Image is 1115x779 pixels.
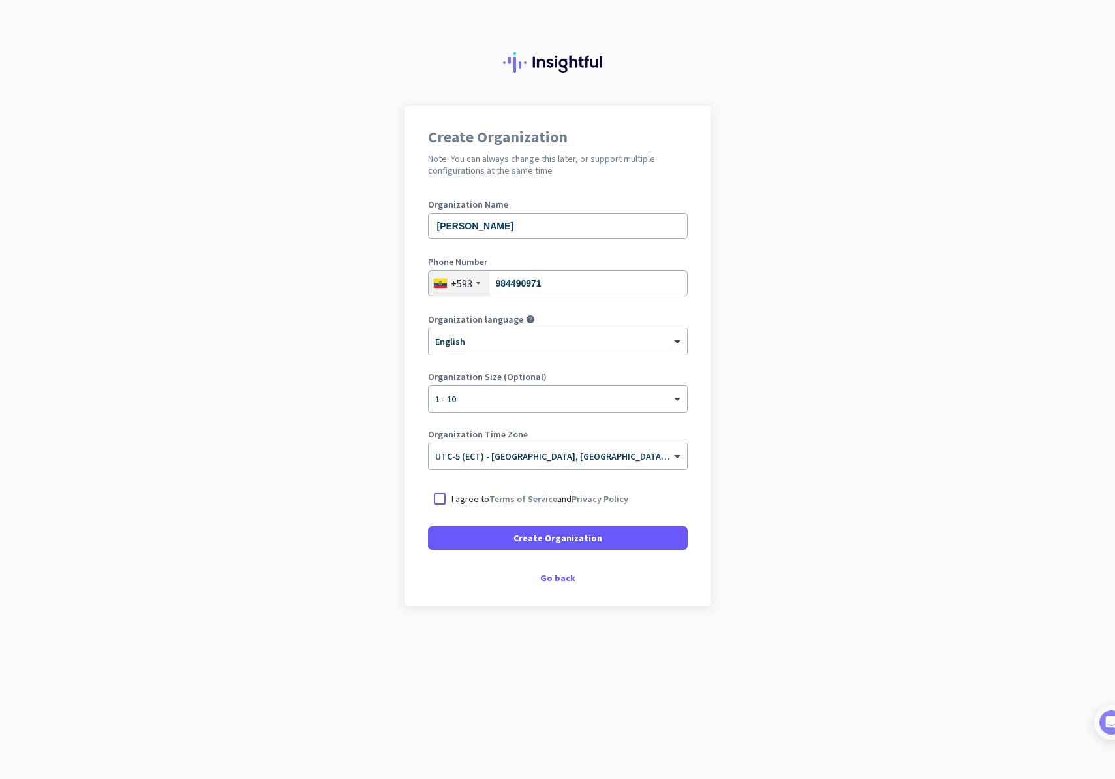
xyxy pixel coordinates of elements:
[428,526,688,550] button: Create Organization
[451,492,628,505] p: I agree to and
[428,315,523,324] label: Organization language
[489,493,557,505] a: Terms of Service
[428,430,688,439] label: Organization Time Zone
[428,153,688,176] h2: Note: You can always change this later, or support multiple configurations at the same time
[451,277,472,290] div: +593
[428,257,688,266] label: Phone Number
[526,315,535,324] i: help
[503,52,613,73] img: Insightful
[572,493,628,505] a: Privacy Policy
[428,129,688,145] h1: Create Organization
[428,270,688,296] input: 2-212-3456
[428,372,688,381] label: Organization Size (Optional)
[428,200,688,209] label: Organization Name
[428,213,688,239] input: What is the name of your organization?
[428,573,688,582] div: Go back
[513,532,602,545] span: Create Organization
